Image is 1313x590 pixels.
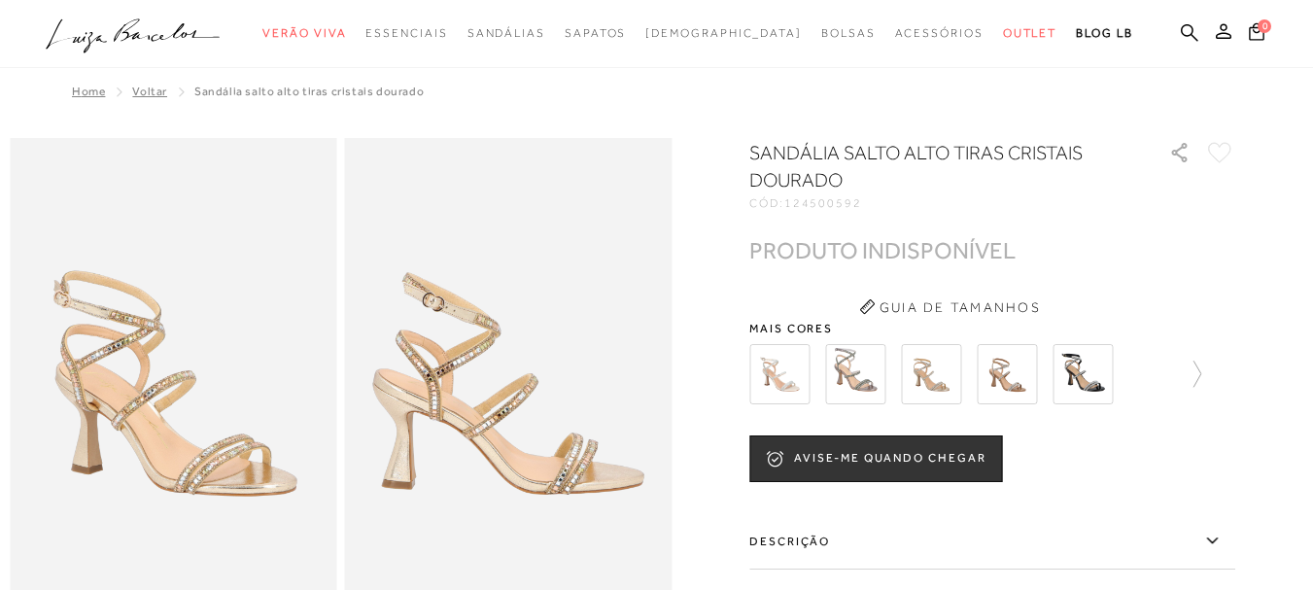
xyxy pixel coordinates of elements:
a: Home [72,85,105,98]
span: 0 [1258,19,1271,33]
span: 124500592 [784,196,862,210]
a: categoryNavScreenReaderText [895,16,984,52]
a: Voltar [132,85,167,98]
span: Verão Viva [262,26,346,40]
a: categoryNavScreenReaderText [821,16,876,52]
img: SANDÁLIA COM TIRAS DE CRISTAIS EM METALIZADO CHUMBO E SALTO ALTO FLARE [825,344,885,404]
div: CÓD: [749,197,1138,209]
span: Mais cores [749,323,1235,334]
img: SANDÁLIA COM TIRAS DE CRISTAIS EM VERNIZ BEGE ARGILA E SALTO ALTO FLARE [977,344,1037,404]
a: categoryNavScreenReaderText [467,16,545,52]
span: Essenciais [365,26,447,40]
a: categoryNavScreenReaderText [1003,16,1057,52]
a: categoryNavScreenReaderText [365,16,447,52]
div: PRODUTO INDISPONÍVEL [749,240,1016,260]
img: SANDÁLIA COM TIRAS DE CRISTAIS EM VERNIZ PRETO E SALTO ALTO FLARE [1053,344,1113,404]
span: BLOG LB [1076,26,1132,40]
button: AVISE-ME QUANDO CHEGAR [749,435,1002,482]
button: 0 [1243,21,1270,48]
span: SANDÁLIA SALTO ALTO TIRAS CRISTAIS DOURADO [194,85,424,98]
span: Sapatos [565,26,626,40]
span: [DEMOGRAPHIC_DATA] [645,26,802,40]
h1: SANDÁLIA SALTO ALTO TIRAS CRISTAIS DOURADO [749,139,1114,193]
a: categoryNavScreenReaderText [262,16,346,52]
img: SANDÁLIA COM TIRAS DE CRISTAIS EM COURO OFF WHITE E SALTO ALTO FLARE [749,344,810,404]
span: Acessórios [895,26,984,40]
a: noSubCategoriesText [645,16,802,52]
span: Outlet [1003,26,1057,40]
a: categoryNavScreenReaderText [565,16,626,52]
span: Sandálias [467,26,545,40]
img: SANDÁLIA COM TIRAS DE CRISTAIS EM METALIZADO DOURADO E SALTO ALTO FLARE [901,344,961,404]
span: Bolsas [821,26,876,40]
button: Guia de Tamanhos [852,292,1047,323]
a: BLOG LB [1076,16,1132,52]
label: Descrição [749,513,1235,570]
